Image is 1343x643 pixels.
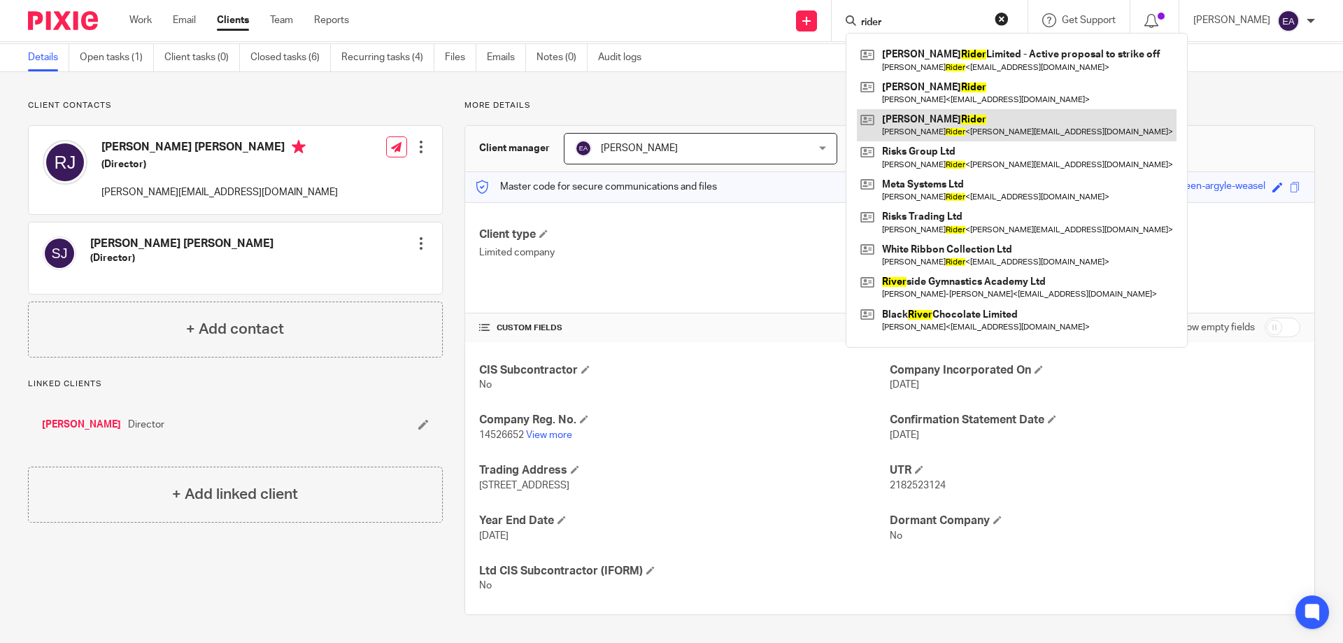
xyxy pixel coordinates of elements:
[445,44,476,71] a: Files
[526,430,572,440] a: View more
[575,140,592,157] img: svg%3E
[479,380,492,390] span: No
[250,44,331,71] a: Closed tasks (6)
[890,413,1300,428] h4: Confirmation Statement Date
[28,100,443,111] p: Client contacts
[80,44,154,71] a: Open tasks (1)
[28,44,69,71] a: Details
[292,140,306,154] i: Primary
[479,463,890,478] h4: Trading Address
[1062,15,1116,25] span: Get Support
[479,514,890,528] h4: Year End Date
[479,323,890,334] h4: CUSTOM FIELDS
[90,251,273,265] h5: (Director)
[101,157,338,171] h5: (Director)
[601,143,678,153] span: [PERSON_NAME]
[479,227,890,242] h4: Client type
[42,418,121,432] a: [PERSON_NAME]
[537,44,588,71] a: Notes (0)
[479,246,890,260] p: Limited company
[995,12,1009,26] button: Clear
[479,481,569,490] span: [STREET_ADDRESS]
[890,531,902,541] span: No
[217,13,249,27] a: Clients
[890,481,946,490] span: 2182523124
[1174,320,1255,334] label: Show empty fields
[314,13,349,27] a: Reports
[101,185,338,199] p: [PERSON_NAME][EMAIL_ADDRESS][DOMAIN_NAME]
[479,430,524,440] span: 14526652
[476,180,717,194] p: Master code for secure communications and files
[101,140,338,157] h4: [PERSON_NAME] [PERSON_NAME]
[28,379,443,390] p: Linked clients
[129,13,152,27] a: Work
[43,140,87,185] img: svg%3E
[479,141,550,155] h3: Client manager
[341,44,434,71] a: Recurring tasks (4)
[479,413,890,428] h4: Company Reg. No.
[479,564,890,579] h4: Ltd CIS Subcontractor (IFORM)
[186,318,284,340] h4: + Add contact
[860,17,986,29] input: Search
[164,44,240,71] a: Client tasks (0)
[890,430,919,440] span: [DATE]
[1277,10,1300,32] img: svg%3E
[479,363,890,378] h4: CIS Subcontractor
[90,236,273,251] h4: [PERSON_NAME] [PERSON_NAME]
[890,363,1300,378] h4: Company Incorporated On
[128,418,164,432] span: Director
[890,463,1300,478] h4: UTR
[464,100,1315,111] p: More details
[890,380,919,390] span: [DATE]
[43,236,76,270] img: svg%3E
[172,483,298,505] h4: + Add linked client
[479,581,492,591] span: No
[890,514,1300,528] h4: Dormant Company
[28,11,98,30] img: Pixie
[479,531,509,541] span: [DATE]
[598,44,652,71] a: Audit logs
[1193,13,1270,27] p: [PERSON_NAME]
[487,44,526,71] a: Emails
[270,13,293,27] a: Team
[173,13,196,27] a: Email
